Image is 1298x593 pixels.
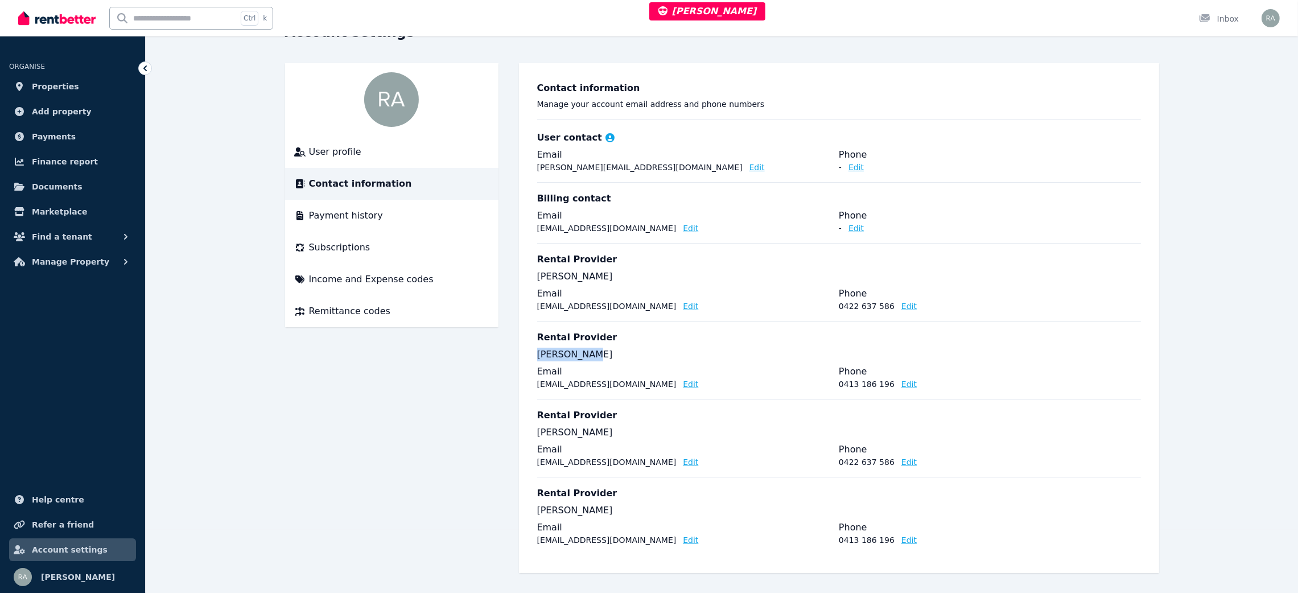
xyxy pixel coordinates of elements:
[537,270,1141,283] p: [PERSON_NAME]
[364,72,419,127] img: Rochelle Alvarez
[537,131,602,145] h3: User contact
[658,6,757,17] span: [PERSON_NAME]
[32,155,98,168] span: Finance report
[537,504,1141,517] p: [PERSON_NAME]
[9,200,136,223] a: Marketplace
[537,98,1141,110] p: Manage your account email address and phone numbers
[537,223,677,234] p: [EMAIL_ADDRESS][DOMAIN_NAME]
[749,162,765,173] button: Edit
[9,488,136,511] a: Help centre
[9,100,136,123] a: Add property
[9,75,136,98] a: Properties
[32,493,84,506] span: Help centre
[683,223,698,234] button: Edit
[309,273,434,286] span: Income and Expense codes
[294,209,489,223] a: Payment history
[537,378,677,390] p: [EMAIL_ADDRESS][DOMAIN_NAME]
[901,300,917,312] button: Edit
[839,521,1141,534] legend: Phone
[32,205,87,219] span: Marketplace
[537,300,677,312] p: [EMAIL_ADDRESS][DOMAIN_NAME]
[32,130,76,143] span: Payments
[309,241,370,254] span: Subscriptions
[9,538,136,561] a: Account settings
[848,162,864,173] button: Edit
[9,250,136,273] button: Manage Property
[309,177,412,191] span: Contact information
[537,534,677,546] p: [EMAIL_ADDRESS][DOMAIN_NAME]
[839,456,895,468] p: 0422 637 586
[537,148,839,162] legend: Email
[9,513,136,536] a: Refer a friend
[9,125,136,148] a: Payments
[848,223,864,234] button: Edit
[537,443,839,456] legend: Email
[9,150,136,173] a: Finance report
[294,241,489,254] a: Subscriptions
[537,253,617,266] h3: Rental Provider
[294,145,489,159] a: User profile
[839,443,1141,456] legend: Phone
[901,378,917,390] button: Edit
[14,568,32,586] img: Rochelle Alvarez
[537,521,839,534] legend: Email
[839,378,895,390] p: 0413 186 196
[32,543,108,557] span: Account settings
[32,255,109,269] span: Manage Property
[537,426,1141,439] p: [PERSON_NAME]
[683,456,698,468] button: Edit
[901,534,917,546] button: Edit
[241,11,258,26] span: Ctrl
[839,300,895,312] p: 0422 637 586
[683,534,698,546] button: Edit
[294,273,489,286] a: Income and Expense codes
[537,487,617,500] h3: Rental Provider
[1199,13,1239,24] div: Inbox
[32,518,94,532] span: Refer a friend
[309,304,390,318] span: Remittance codes
[839,209,1141,223] legend: Phone
[1262,9,1280,27] img: Rochelle Alvarez
[537,409,617,422] h3: Rental Provider
[263,14,267,23] span: k
[41,570,115,584] span: [PERSON_NAME]
[537,348,1141,361] p: [PERSON_NAME]
[537,162,743,173] p: [PERSON_NAME][EMAIL_ADDRESS][DOMAIN_NAME]
[294,177,489,191] a: Contact information
[537,287,839,300] legend: Email
[18,10,96,27] img: RentBetter
[32,180,83,193] span: Documents
[839,534,895,546] p: 0413 186 196
[309,209,383,223] span: Payment history
[683,378,698,390] button: Edit
[32,80,79,93] span: Properties
[839,148,1141,162] legend: Phone
[839,287,1141,300] legend: Phone
[9,225,136,248] button: Find a tenant
[537,209,839,223] legend: Email
[309,145,361,159] span: User profile
[683,300,698,312] button: Edit
[9,63,45,71] span: ORGANISE
[537,365,839,378] legend: Email
[901,456,917,468] button: Edit
[537,192,611,205] h3: Billing contact
[537,81,1141,95] h3: Contact information
[537,456,677,468] p: [EMAIL_ADDRESS][DOMAIN_NAME]
[839,162,842,173] p: -
[32,105,92,118] span: Add property
[537,331,617,344] h3: Rental Provider
[32,230,92,244] span: Find a tenant
[9,175,136,198] a: Documents
[839,365,1141,378] legend: Phone
[294,304,489,318] a: Remittance codes
[839,223,842,234] p: -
